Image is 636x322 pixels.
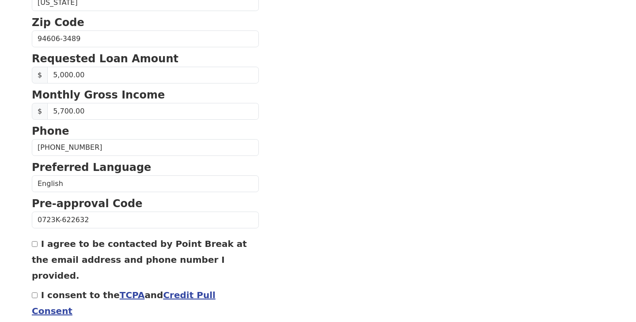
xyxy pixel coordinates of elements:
span: $ [32,67,48,83]
strong: Phone [32,125,69,137]
input: Zip Code [32,30,259,47]
strong: Pre-approval Code [32,197,143,210]
input: Phone [32,139,259,156]
p: Monthly Gross Income [32,87,259,103]
input: Pre-approval Code [32,212,259,228]
label: I consent to the and [32,290,216,316]
strong: Requested Loan Amount [32,53,178,65]
span: $ [32,103,48,120]
a: TCPA [120,290,145,300]
input: Requested Loan Amount [47,67,259,83]
label: I agree to be contacted by Point Break at the email address and phone number I provided. [32,239,247,281]
strong: Zip Code [32,16,84,29]
input: Monthly Gross Income [47,103,259,120]
strong: Preferred Language [32,161,151,174]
